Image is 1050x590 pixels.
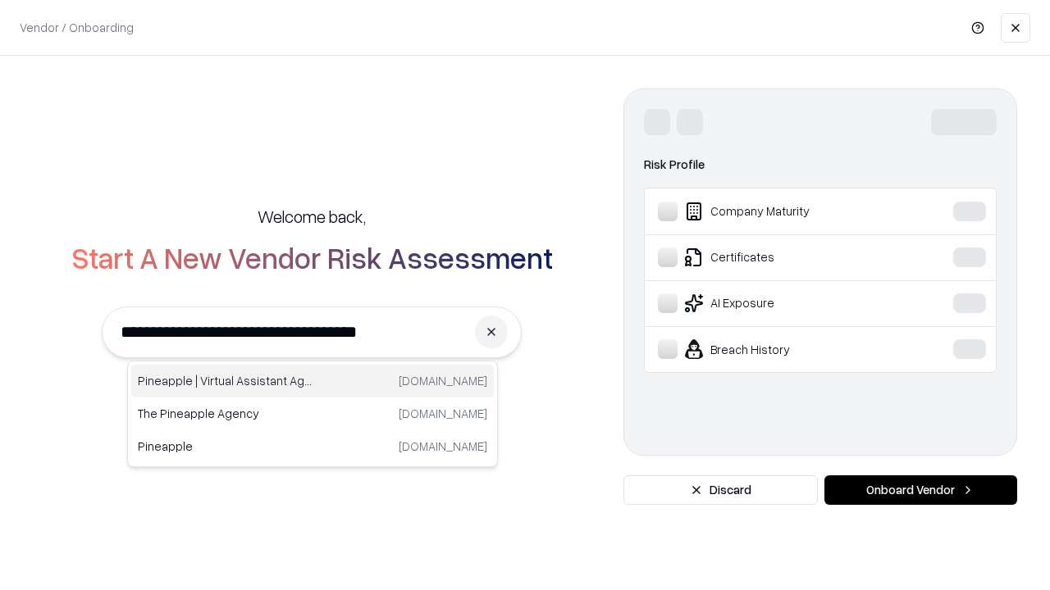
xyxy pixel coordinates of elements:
div: AI Exposure [658,293,903,313]
h2: Start A New Vendor Risk Assessment [71,241,553,274]
p: [DOMAIN_NAME] [399,438,487,455]
button: Discard [623,475,818,505]
p: Vendor / Onboarding [20,19,134,36]
h5: Welcome back, [258,205,366,228]
p: [DOMAIN_NAME] [399,372,487,389]
p: Pineapple [138,438,313,455]
div: Suggestions [127,361,498,467]
div: Risk Profile [644,155,997,175]
div: Certificates [658,247,903,267]
div: Company Maturity [658,202,903,221]
p: Pineapple | Virtual Assistant Agency [138,372,313,389]
button: Onboard Vendor [824,475,1017,505]
p: [DOMAIN_NAME] [399,405,487,422]
div: Breach History [658,339,903,359]
p: The Pineapple Agency [138,405,313,422]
